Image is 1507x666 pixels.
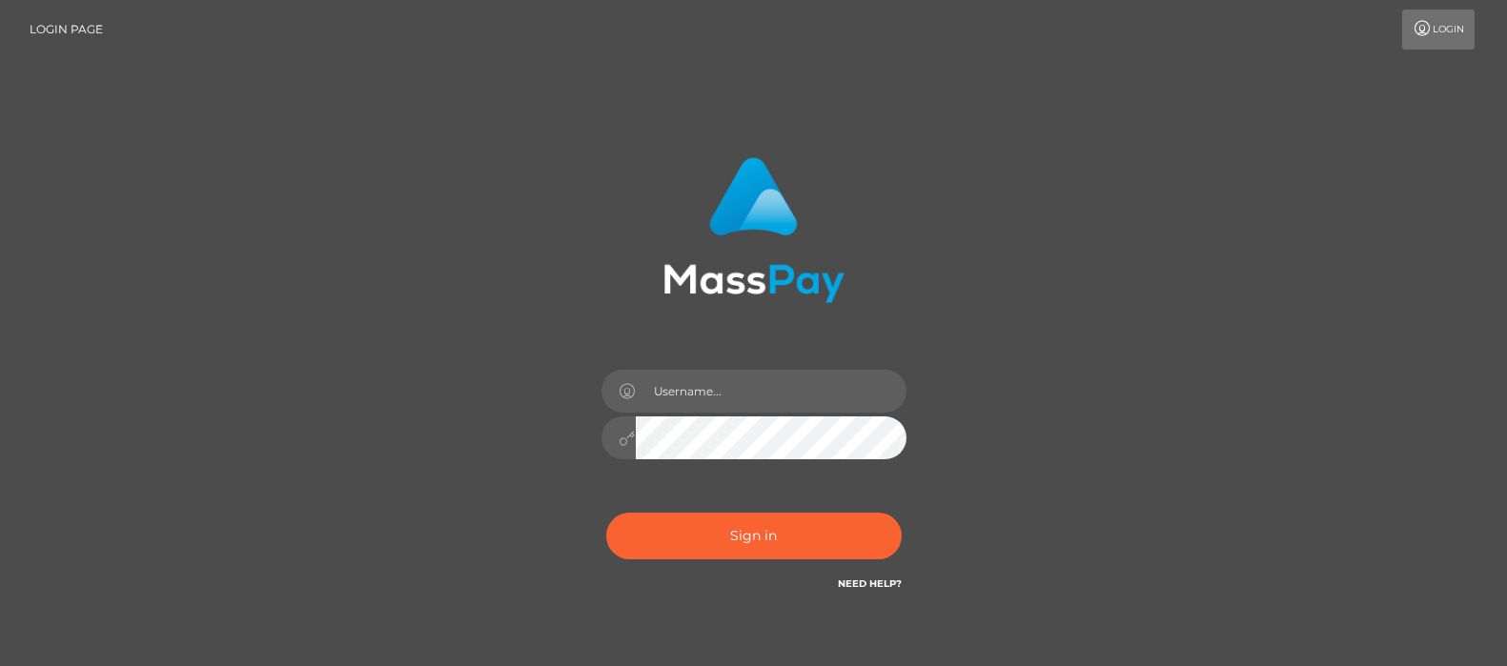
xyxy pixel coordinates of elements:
button: Sign in [606,513,902,559]
input: Username... [636,370,906,413]
img: MassPay Login [663,157,845,303]
a: Login Page [30,10,103,50]
a: Need Help? [838,577,902,590]
a: Login [1402,10,1475,50]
